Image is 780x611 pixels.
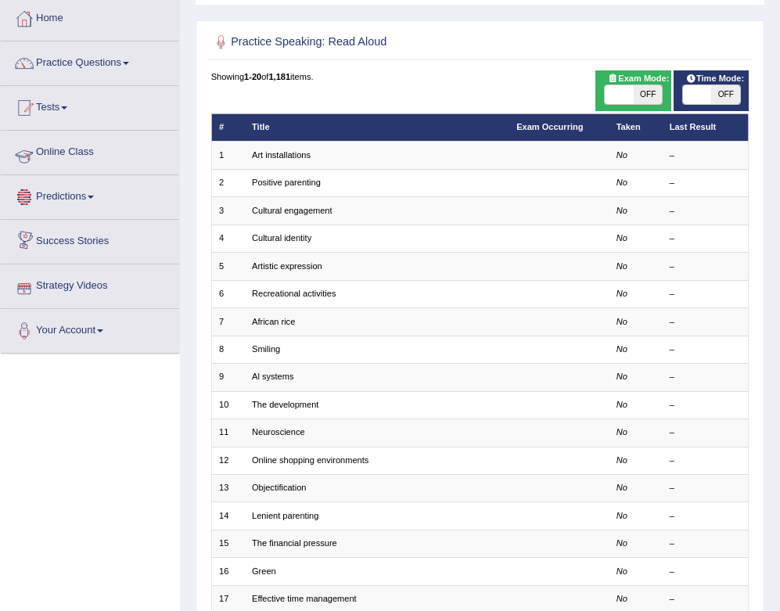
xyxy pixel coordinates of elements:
[670,593,741,606] div: –
[252,317,295,326] a: African rice
[670,205,741,217] div: –
[252,289,336,298] a: Recreational activities
[670,371,741,383] div: –
[252,178,321,187] a: Positive parenting
[670,316,741,329] div: –
[616,206,627,215] em: No
[252,344,280,354] a: Smiling
[616,400,627,409] em: No
[211,280,245,307] td: 6
[252,511,318,520] a: Lenient parenting
[1,131,179,170] a: Online Class
[670,537,741,550] div: –
[670,232,741,245] div: –
[211,113,245,141] th: #
[1,86,179,125] a: Tests
[616,372,627,381] em: No
[211,447,245,474] td: 12
[1,264,179,304] a: Strategy Videos
[616,289,627,298] em: No
[245,113,509,141] th: Title
[595,70,670,111] div: Show exams occurring in exams
[670,566,741,578] div: –
[252,372,293,381] a: Al systems
[211,197,245,225] td: 3
[1,175,179,214] a: Predictions
[616,455,627,465] em: No
[252,455,368,465] a: Online shopping environments
[211,308,245,336] td: 7
[252,400,318,409] a: The development
[252,538,337,548] a: The financial pressure
[1,41,179,81] a: Practice Questions
[670,261,741,273] div: –
[211,364,245,391] td: 9
[670,177,741,189] div: –
[670,510,741,523] div: –
[211,253,245,280] td: 5
[634,85,662,104] span: OFF
[670,399,741,412] div: –
[252,261,322,271] a: Artistic expression
[211,475,245,502] td: 13
[616,538,627,548] em: No
[616,566,627,576] em: No
[252,233,311,243] a: Cultural identity
[211,70,749,83] div: Showing of items.
[616,344,627,354] em: No
[670,455,741,467] div: –
[609,113,662,141] th: Taken
[616,511,627,520] em: No
[252,483,306,492] a: Objectification
[211,558,245,585] td: 16
[516,122,583,131] a: Exam Occurring
[670,288,741,300] div: –
[211,32,545,52] h2: Practice Speaking: Read Aloud
[211,391,245,419] td: 10
[616,483,627,492] em: No
[211,530,245,557] td: 15
[616,594,627,603] em: No
[1,309,179,348] a: Your Account
[670,426,741,439] div: –
[616,178,627,187] em: No
[616,427,627,437] em: No
[252,566,276,576] a: Green
[670,343,741,356] div: –
[211,502,245,530] td: 14
[670,149,741,162] div: –
[211,142,245,169] td: 1
[252,150,311,160] a: Art installations
[268,72,290,81] b: 1,181
[211,336,245,363] td: 8
[616,261,627,271] em: No
[670,482,741,494] div: –
[211,169,245,196] td: 2
[662,113,749,141] th: Last Result
[616,317,627,326] em: No
[252,206,332,215] a: Cultural engagement
[681,72,749,86] span: Time Mode:
[602,72,674,86] span: Exam Mode:
[616,150,627,160] em: No
[616,233,627,243] em: No
[252,427,305,437] a: Neuroscience
[211,225,245,252] td: 4
[711,85,739,104] span: OFF
[244,72,261,81] b: 1-20
[1,220,179,259] a: Success Stories
[211,419,245,447] td: 11
[252,594,357,603] a: Effective time management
